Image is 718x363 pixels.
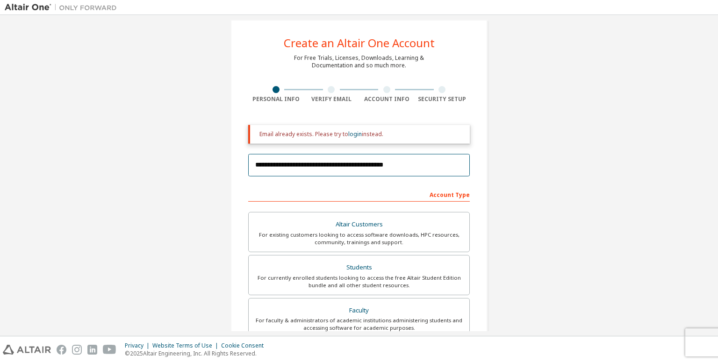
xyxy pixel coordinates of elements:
p: © 2025 Altair Engineering, Inc. All Rights Reserved. [125,349,269,357]
img: instagram.svg [72,345,82,355]
div: Account Info [359,95,415,103]
img: youtube.svg [103,345,116,355]
div: Website Terms of Use [152,342,221,349]
div: Create an Altair One Account [284,37,435,49]
div: For faculty & administrators of academic institutions administering students and accessing softwa... [254,317,464,332]
div: Faculty [254,304,464,317]
div: Privacy [125,342,152,349]
div: For Free Trials, Licenses, Downloads, Learning & Documentation and so much more. [294,54,424,69]
div: Personal Info [248,95,304,103]
img: Altair One [5,3,122,12]
div: Students [254,261,464,274]
div: For existing customers looking to access software downloads, HPC resources, community, trainings ... [254,231,464,246]
div: Account Type [248,187,470,202]
img: linkedin.svg [87,345,97,355]
div: Security Setup [415,95,470,103]
img: altair_logo.svg [3,345,51,355]
div: For currently enrolled students looking to access the free Altair Student Edition bundle and all ... [254,274,464,289]
a: login [348,130,362,138]
div: Cookie Consent [221,342,269,349]
div: Email already exists. Please try to instead. [259,131,462,138]
img: facebook.svg [57,345,66,355]
div: Altair Customers [254,218,464,231]
div: Verify Email [304,95,359,103]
